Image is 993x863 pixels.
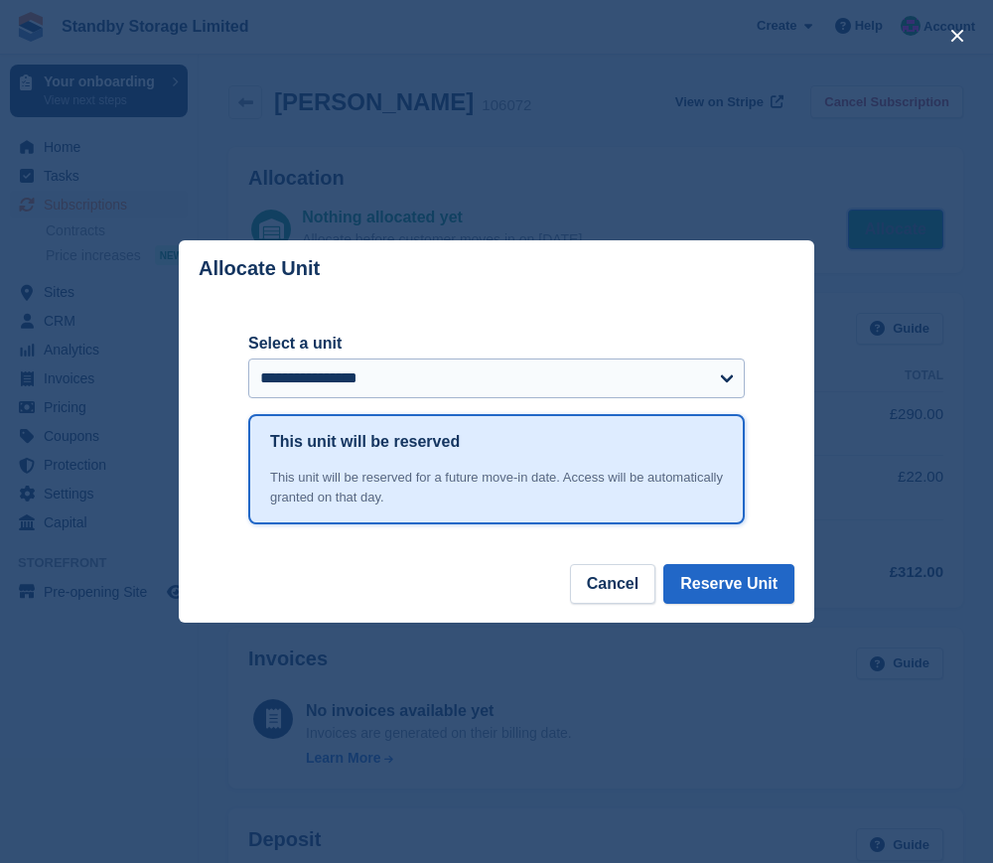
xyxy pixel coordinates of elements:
h1: This unit will be reserved [270,430,460,454]
label: Select a unit [248,332,745,356]
button: close [941,20,973,52]
button: Cancel [570,564,655,604]
p: Allocate Unit [199,257,320,280]
button: Reserve Unit [663,564,794,604]
div: This unit will be reserved for a future move-in date. Access will be automatically granted on tha... [270,468,723,506]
